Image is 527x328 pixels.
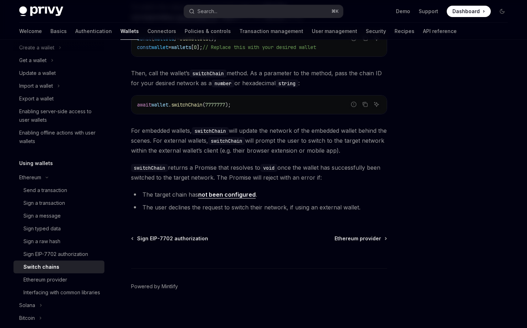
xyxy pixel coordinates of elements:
[23,288,100,297] div: Interfacing with common libraries
[13,248,104,261] a: Sign EIP-7702 authorization
[171,102,202,108] span: switchChain
[13,286,104,299] a: Interfacing with common libraries
[194,44,197,50] span: 0
[423,23,457,40] a: API reference
[13,67,104,80] a: Update a wallet
[13,235,104,248] a: Sign a raw hash
[19,82,53,90] div: Import a wallet
[396,8,410,15] a: Demo
[19,56,47,65] div: Get a wallet
[23,186,67,195] div: Send a transaction
[131,283,178,290] a: Powered by Mintlify
[19,173,41,182] div: Ethereum
[137,102,151,108] span: await
[23,224,61,233] div: Sign typed data
[13,312,104,324] button: Toggle Bitcoin section
[276,80,298,87] code: string
[13,105,104,126] a: Enabling server-side access to user wallets
[75,23,112,40] a: Authentication
[184,5,343,18] button: Open search
[13,299,104,312] button: Toggle Solana section
[335,235,381,242] span: Ethereum provider
[395,23,414,40] a: Recipes
[137,44,151,50] span: const
[23,275,67,284] div: Ethereum provider
[366,23,386,40] a: Security
[171,44,191,50] span: wallets
[202,44,316,50] span: // Replace this with your desired wallet
[419,8,438,15] a: Support
[239,23,303,40] a: Transaction management
[23,199,65,207] div: Sign a transaction
[13,171,104,184] button: Toggle Ethereum section
[19,6,63,16] img: dark logo
[191,44,194,50] span: [
[13,92,104,105] a: Export a wallet
[131,164,168,172] code: switchChain
[168,44,171,50] span: =
[360,100,370,109] button: Copy the contents from the code block
[13,209,104,222] a: Sign a message
[50,23,67,40] a: Basics
[23,263,59,271] div: Switch chains
[13,54,104,67] button: Toggle Get a wallet section
[19,107,100,124] div: Enabling server-side access to user wallets
[19,23,42,40] a: Welcome
[19,314,35,322] div: Bitcoin
[13,80,104,92] button: Toggle Import a wallet section
[260,164,277,172] code: void
[13,126,104,148] a: Enabling offline actions with user wallets
[23,237,60,246] div: Sign a raw hash
[312,23,357,40] a: User management
[205,102,225,108] span: 7777777
[349,100,358,109] button: Report incorrect code
[13,273,104,286] a: Ethereum provider
[23,250,88,258] div: Sign EIP-7702 authorization
[335,235,386,242] a: Ethereum provider
[131,68,387,88] span: Then, call the wallet’s method. As a parameter to the method, pass the chain ID for your desired ...
[13,222,104,235] a: Sign typed data
[131,190,387,199] li: The target chain has .
[13,197,104,209] a: Sign a transaction
[23,212,61,220] div: Sign a message
[496,6,508,17] button: Toggle dark mode
[190,70,227,77] code: switchChain
[13,261,104,273] a: Switch chains
[151,102,168,108] span: wallet
[452,8,480,15] span: Dashboard
[131,126,387,155] span: For embedded wallets, will update the network of the embedded wallet behind the scenes. For exter...
[168,102,171,108] span: .
[331,9,339,14] span: ⌘ K
[212,80,234,87] code: number
[120,23,139,40] a: Wallets
[132,235,208,242] a: Sign EIP-7702 authorization
[147,23,176,40] a: Connectors
[192,127,229,135] code: switchChain
[131,202,387,212] li: The user declines the request to switch their network, if using an external wallet.
[137,235,208,242] span: Sign EIP-7702 authorization
[198,191,256,198] a: not been configured
[208,137,245,145] code: switchChain
[185,23,231,40] a: Policies & controls
[447,6,491,17] a: Dashboard
[197,7,217,16] div: Search...
[19,129,100,146] div: Enabling offline actions with user wallets
[151,44,168,50] span: wallet
[19,94,54,103] div: Export a wallet
[19,69,56,77] div: Update a wallet
[202,102,205,108] span: (
[225,102,231,108] span: );
[19,159,53,168] h5: Using wallets
[197,44,202,50] span: ];
[19,301,35,310] div: Solana
[372,100,381,109] button: Ask AI
[13,184,104,197] a: Send a transaction
[131,163,387,182] span: returns a Promise that resolves to once the wallet has successfully been switched to the target n...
